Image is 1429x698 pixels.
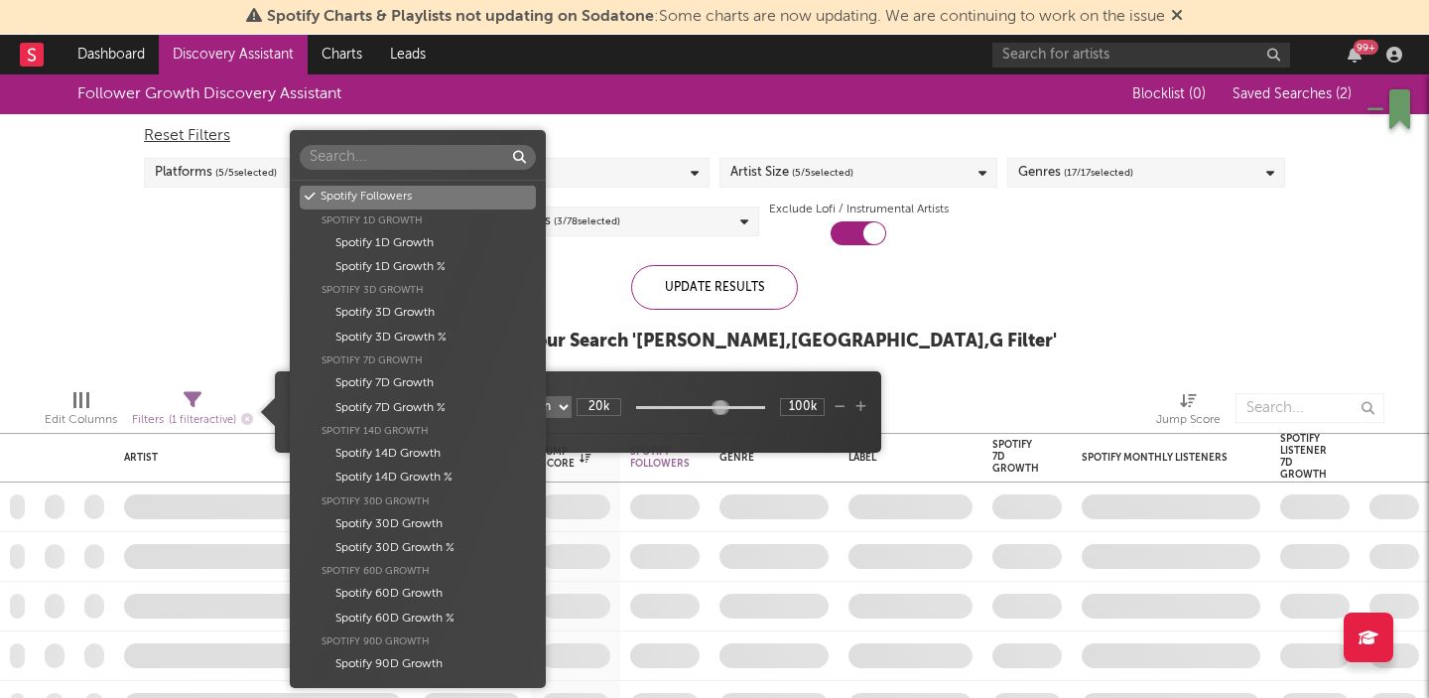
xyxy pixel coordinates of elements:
[300,652,536,676] div: Spotify 90D Growth
[300,512,536,536] div: Spotify 30D Growth
[300,255,536,279] div: Spotify 1D Growth %
[300,231,536,255] div: Spotify 1D Growth
[300,279,536,301] div: Spotify 3D Growth
[300,349,536,371] div: Spotify 7D Growth
[300,536,536,560] div: Spotify 30D Growth %
[300,396,536,420] div: Spotify 7D Growth %
[300,582,536,606] div: Spotify 60D Growth
[300,326,536,349] div: Spotify 3D Growth %
[300,560,536,582] div: Spotify 60D Growth
[300,490,536,512] div: Spotify 30D Growth
[300,145,536,170] input: Search...
[300,301,536,325] div: Spotify 3D Growth
[300,442,536,466] div: Spotify 14D Growth
[300,607,536,630] div: Spotify 60D Growth %
[300,630,536,652] div: Spotify 90D Growth
[300,466,536,489] div: Spotify 14D Growth %
[300,371,536,395] div: Spotify 7D Growth
[300,209,536,231] div: Spotify 1D Growth
[300,420,536,442] div: Spotify 14D Growth
[300,185,536,209] div: Spotify Followers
